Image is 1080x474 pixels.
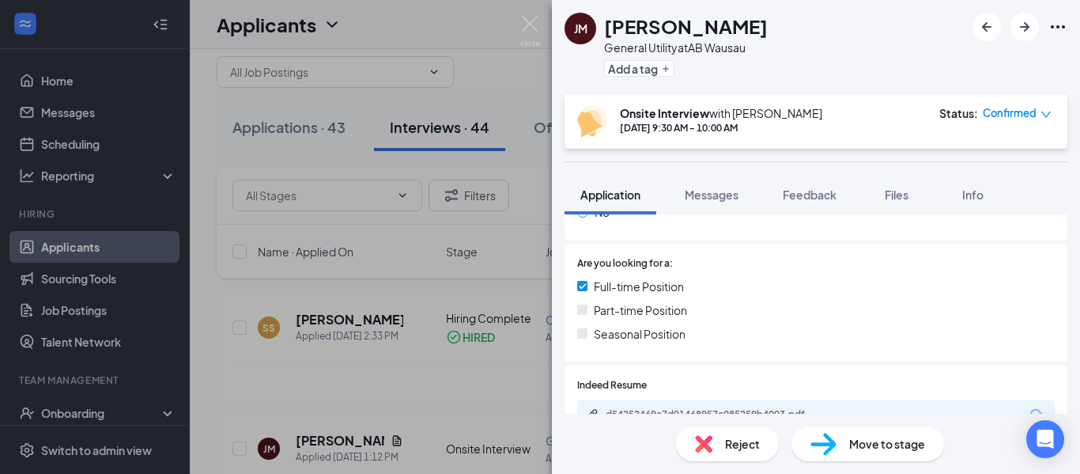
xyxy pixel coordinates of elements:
[587,408,599,421] svg: Paperclip
[594,301,687,319] span: Part-time Position
[620,106,709,120] b: Onsite Interview
[725,435,760,453] span: Reject
[661,64,670,74] svg: Plus
[783,188,836,202] span: Feedback
[1015,17,1034,36] svg: ArrowRight
[1040,109,1052,120] span: down
[574,21,587,36] div: JM
[604,40,768,55] div: General Utility at AB Wausau
[962,188,984,202] span: Info
[685,188,738,202] span: Messages
[594,325,685,343] span: Seasonal Position
[604,13,768,40] h1: [PERSON_NAME]
[577,378,647,393] span: Indeed Resume
[1010,13,1039,41] button: ArrowRight
[885,188,908,202] span: Files
[1026,420,1064,458] div: Open Intercom Messenger
[620,105,822,121] div: with [PERSON_NAME]
[594,278,684,295] span: Full-time Position
[939,105,978,121] div: Status :
[577,256,673,271] span: Are you looking for a:
[849,435,925,453] span: Move to stage
[580,188,640,202] span: Application
[620,121,822,135] div: [DATE] 9:30 AM - 10:00 AM
[1048,17,1067,36] svg: Ellipses
[604,60,674,77] button: PlusAdd a tag
[972,13,1001,41] button: ArrowLeftNew
[606,408,827,421] div: d54252469e7d01468957a085259b4003.pdf
[983,105,1037,121] span: Confirmed
[977,17,996,36] svg: ArrowLeftNew
[1026,407,1045,426] svg: Download
[587,408,843,423] a: Paperclipd54252469e7d01468957a085259b4003.pdf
